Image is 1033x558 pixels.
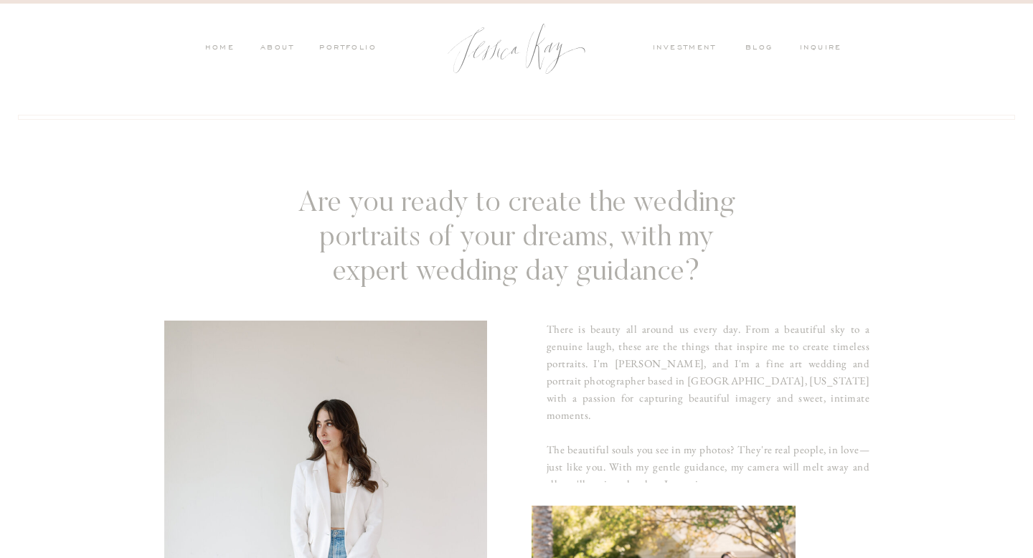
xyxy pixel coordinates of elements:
[653,42,723,55] a: investment
[547,321,869,483] h3: There is beauty all around us every day. From a beautiful sky to a genuine laugh, these are the t...
[800,42,849,55] a: inquire
[204,42,235,55] a: HOME
[257,42,294,55] a: ABOUT
[745,42,783,55] a: blog
[317,42,377,55] a: PORTFOLIO
[286,187,747,291] h3: Are you ready to create the wedding portraits of your dreams, with my expert wedding day guidance?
